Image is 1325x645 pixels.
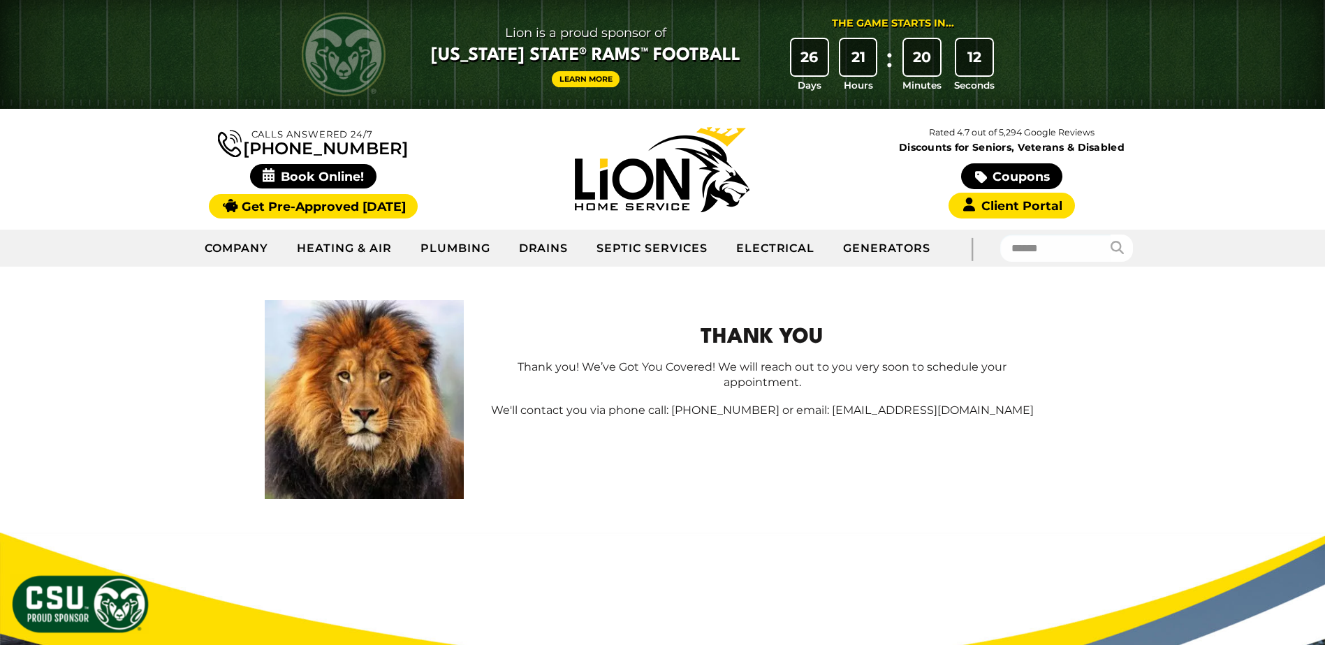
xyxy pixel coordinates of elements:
[575,127,749,212] img: Lion Home Service
[583,231,722,266] a: Septic Services
[431,44,740,68] span: [US_STATE] State® Rams™ Football
[961,163,1062,189] a: Coupons
[832,16,954,31] div: The Game Starts in...
[722,231,830,266] a: Electrical
[191,231,284,266] a: Company
[798,78,821,92] span: Days
[302,13,386,96] img: CSU Rams logo
[209,194,418,218] a: Get Pre-Approved [DATE]
[954,78,995,92] span: Seconds
[837,125,1186,140] p: Rated 4.7 out of 5,294 Google Reviews
[902,78,942,92] span: Minutes
[882,39,896,93] div: :
[486,359,1039,391] p: Thank you! We’ve Got You Covered! We will reach out to you very soon to schedule your appointment.
[949,193,1074,218] a: Client Portal
[283,231,406,266] a: Heating & Air
[840,39,877,75] div: 21
[956,39,993,75] div: 12
[10,574,150,635] img: CSU Sponsor Badge
[250,164,376,188] span: Book Online!
[791,39,828,75] div: 26
[829,231,944,266] a: Generators
[486,322,1039,354] h1: Thank you
[407,231,505,266] a: Plumbing
[904,39,940,75] div: 20
[505,231,583,266] a: Drains
[840,142,1184,152] span: Discounts for Seniors, Veterans & Disabled
[431,22,740,44] span: Lion is a proud sponsor of
[552,71,620,87] a: Learn More
[944,230,1000,267] div: |
[844,78,873,92] span: Hours
[464,300,1061,499] div: We'll contact you via phone call: [PHONE_NUMBER] or email: [EMAIL_ADDRESS][DOMAIN_NAME]
[218,127,408,157] a: [PHONE_NUMBER]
